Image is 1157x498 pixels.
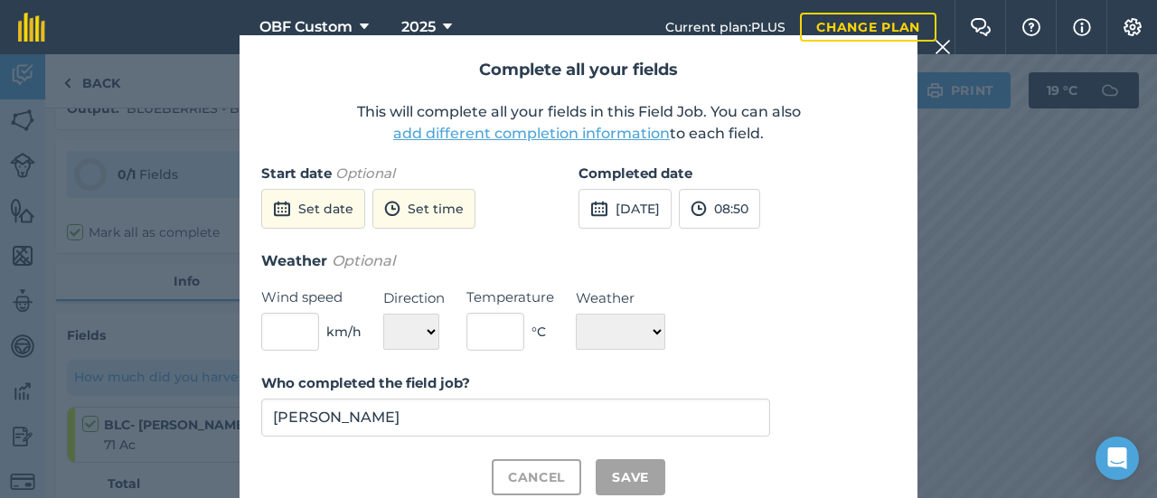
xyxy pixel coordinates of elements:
img: fieldmargin Logo [18,13,45,42]
label: Weather [576,287,665,309]
em: Optional [335,164,395,182]
button: Set date [261,189,365,229]
div: Open Intercom Messenger [1096,437,1139,480]
button: [DATE] [578,189,672,229]
span: km/h [326,322,362,342]
img: A question mark icon [1021,18,1042,36]
img: svg+xml;base64,PD94bWwgdmVyc2lvbj0iMS4wIiBlbmNvZGluZz0idXRmLTgiPz4KPCEtLSBHZW5lcmF0b3I6IEFkb2JlIE... [691,198,707,220]
img: A cog icon [1122,18,1143,36]
label: Direction [383,287,445,309]
strong: Start date [261,164,332,182]
h2: Complete all your fields [261,57,896,83]
span: 2025 [401,16,436,38]
img: svg+xml;base64,PHN2ZyB4bWxucz0iaHR0cDovL3d3dy53My5vcmcvMjAwMC9zdmciIHdpZHRoPSIxNyIgaGVpZ2h0PSIxNy... [1073,16,1091,38]
button: 08:50 [679,189,760,229]
em: Optional [332,252,395,269]
img: svg+xml;base64,PD94bWwgdmVyc2lvbj0iMS4wIiBlbmNvZGluZz0idXRmLTgiPz4KPCEtLSBHZW5lcmF0b3I6IEFkb2JlIE... [384,198,400,220]
strong: Who completed the field job? [261,374,470,391]
label: Temperature [466,287,554,308]
button: Set time [372,189,475,229]
h3: Weather [261,249,896,273]
button: Save [596,459,665,495]
a: Change plan [800,13,936,42]
button: add different completion information [393,123,670,145]
p: This will complete all your fields in this Field Job. You can also to each field. [261,101,896,145]
img: svg+xml;base64,PD94bWwgdmVyc2lvbj0iMS4wIiBlbmNvZGluZz0idXRmLTgiPz4KPCEtLSBHZW5lcmF0b3I6IEFkb2JlIE... [273,198,291,220]
span: ° C [531,322,546,342]
span: Current plan : PLUS [665,17,785,37]
img: svg+xml;base64,PD94bWwgdmVyc2lvbj0iMS4wIiBlbmNvZGluZz0idXRmLTgiPz4KPCEtLSBHZW5lcmF0b3I6IEFkb2JlIE... [590,198,608,220]
span: OBF Custom [259,16,353,38]
label: Wind speed [261,287,362,308]
strong: Completed date [578,164,692,182]
img: Two speech bubbles overlapping with the left bubble in the forefront [970,18,992,36]
button: Cancel [492,459,581,495]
